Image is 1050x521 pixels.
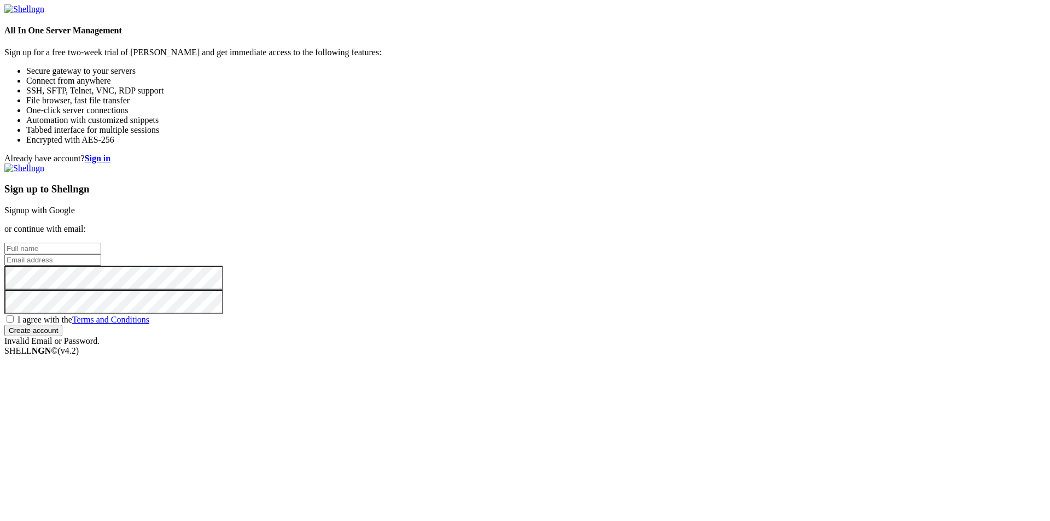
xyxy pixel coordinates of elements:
[4,254,101,266] input: Email address
[26,106,1046,115] li: One-click server connections
[4,224,1046,234] p: or continue with email:
[4,154,1046,163] div: Already have account?
[17,315,149,324] span: I agree with the
[72,315,149,324] a: Terms and Conditions
[26,135,1046,145] li: Encrypted with AES-256
[4,346,79,355] span: SHELL ©
[26,66,1046,76] li: Secure gateway to your servers
[4,206,75,215] a: Signup with Google
[4,26,1046,36] h4: All In One Server Management
[7,315,14,323] input: I agree with theTerms and Conditions
[26,76,1046,86] li: Connect from anywhere
[26,96,1046,106] li: File browser, fast file transfer
[26,86,1046,96] li: SSH, SFTP, Telnet, VNC, RDP support
[4,243,101,254] input: Full name
[4,4,44,14] img: Shellngn
[4,336,1046,346] div: Invalid Email or Password.
[26,125,1046,135] li: Tabbed interface for multiple sessions
[4,183,1046,195] h3: Sign up to Shellngn
[26,115,1046,125] li: Automation with customized snippets
[4,163,44,173] img: Shellngn
[4,48,1046,57] p: Sign up for a free two-week trial of [PERSON_NAME] and get immediate access to the following feat...
[58,346,79,355] span: 4.2.0
[32,346,51,355] b: NGN
[4,325,62,336] input: Create account
[85,154,111,163] a: Sign in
